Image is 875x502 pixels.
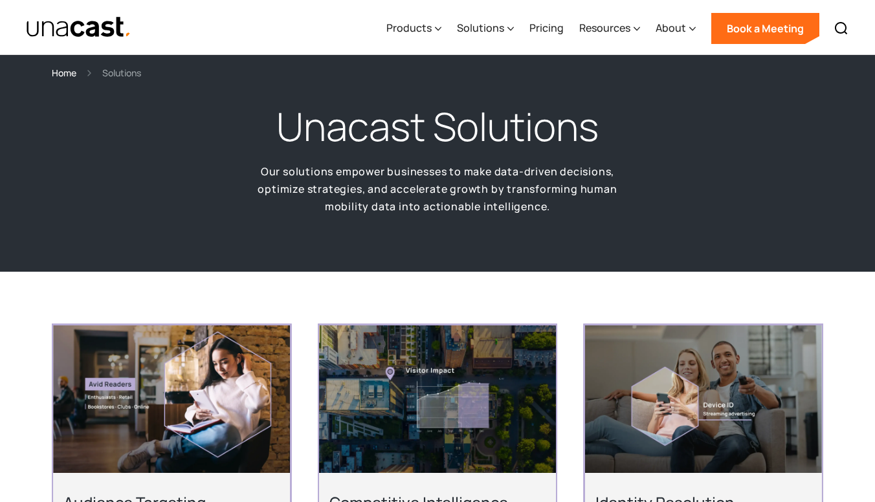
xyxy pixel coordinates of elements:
a: Home [52,65,76,80]
div: Products [386,2,441,55]
h1: Unacast Solutions [276,101,599,153]
div: Products [386,20,432,36]
a: Pricing [529,2,564,55]
div: Solutions [102,65,141,80]
a: home [26,16,131,39]
p: Our solutions empower businesses to make data-driven decisions, optimize strategies, and accelera... [237,163,638,215]
img: Unacast text logo [26,16,131,39]
div: Solutions [457,2,514,55]
a: Book a Meeting [711,13,819,44]
div: About [656,20,686,36]
div: About [656,2,696,55]
div: Solutions [457,20,504,36]
div: Resources [579,20,630,36]
img: Search icon [834,21,849,36]
div: Resources [579,2,640,55]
